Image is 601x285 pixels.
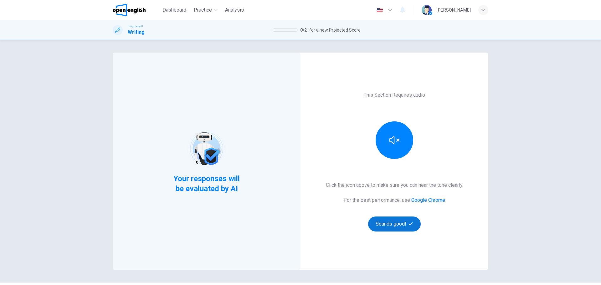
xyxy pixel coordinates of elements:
h6: Click the icon above to make sure you can hear the tone clearly. [326,181,463,189]
button: Analysis [223,4,246,16]
img: en [376,8,384,13]
span: Your responses will be evaluated by AI [169,174,245,194]
a: Google Chrome [411,197,445,203]
h6: This Section Requires audio [364,91,425,99]
span: 0 / 2 [300,26,307,34]
h6: For the best performance, use [344,196,445,204]
span: Linguaskill [128,24,143,28]
a: OpenEnglish logo [113,4,160,16]
span: Dashboard [162,6,186,14]
img: Profile picture [422,5,432,15]
div: [PERSON_NAME] [437,6,471,14]
h1: Writing [128,28,145,36]
button: Sounds good! [368,216,421,232]
button: Dashboard [160,4,189,16]
span: Analysis [225,6,244,14]
span: Practice [194,6,212,14]
span: for a new Projected Score [309,26,361,34]
img: OpenEnglish logo [113,4,146,16]
button: Practice [191,4,220,16]
img: robot icon [187,129,226,169]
